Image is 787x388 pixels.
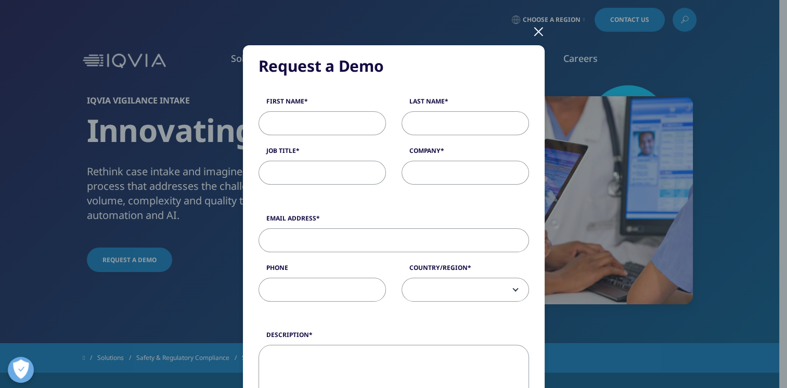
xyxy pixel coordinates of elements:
label: Email Address [259,214,529,228]
label: Phone [259,263,386,278]
label: Country/Region [402,263,529,278]
label: Description [259,330,529,345]
label: Job Title [259,146,386,161]
button: Açık Tercihler [8,357,34,383]
h5: Request a Demo [259,56,529,76]
label: Company [402,146,529,161]
label: First Name [259,97,386,111]
label: Last Name [402,97,529,111]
